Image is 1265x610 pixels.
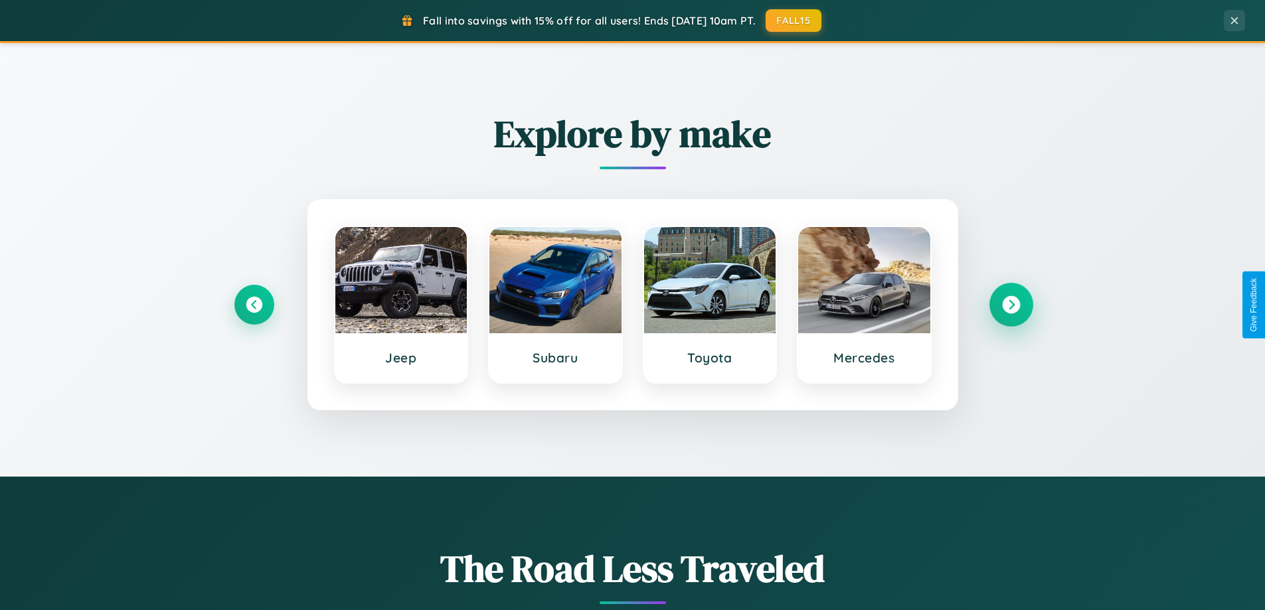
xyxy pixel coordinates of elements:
[811,350,917,366] h3: Mercedes
[657,350,763,366] h3: Toyota
[234,543,1031,594] h1: The Road Less Traveled
[349,350,454,366] h3: Jeep
[503,350,608,366] h3: Subaru
[1249,278,1258,332] div: Give Feedback
[423,14,756,27] span: Fall into savings with 15% off for all users! Ends [DATE] 10am PT.
[766,9,821,32] button: FALL15
[234,108,1031,159] h2: Explore by make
